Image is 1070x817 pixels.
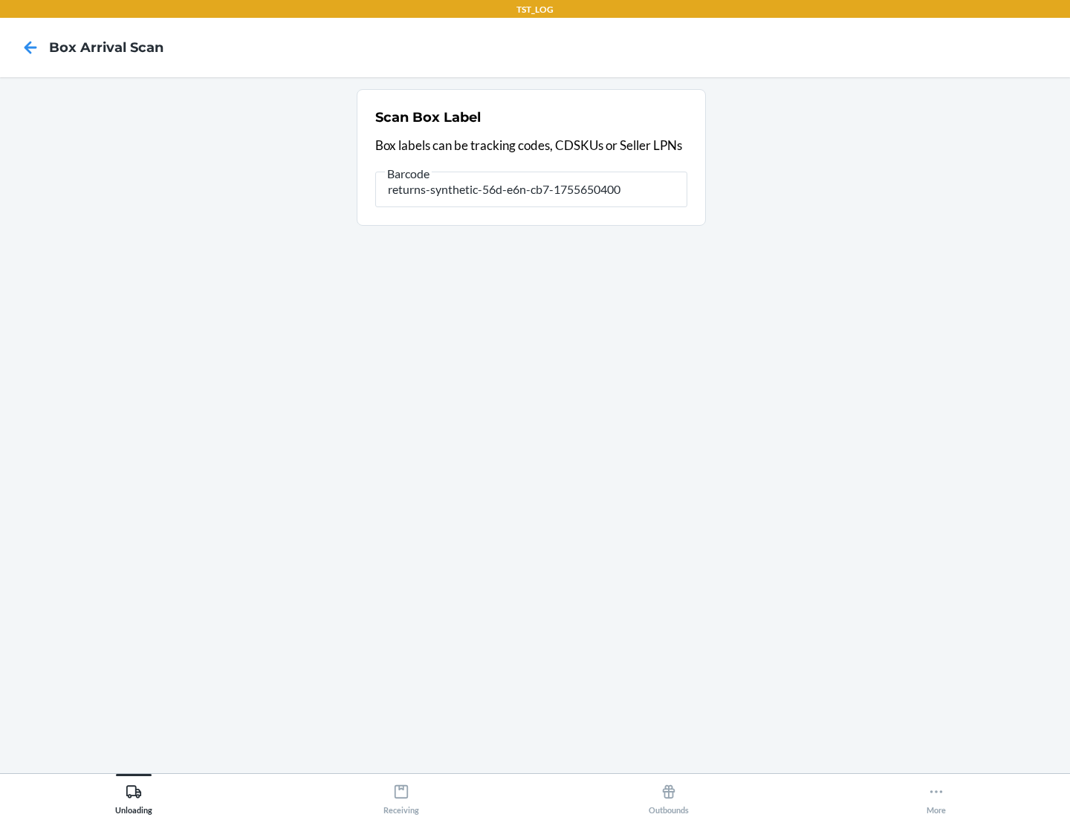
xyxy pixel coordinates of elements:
input: Barcode [375,172,687,207]
h2: Scan Box Label [375,108,481,127]
div: Outbounds [649,778,689,815]
h4: Box Arrival Scan [49,38,163,57]
p: TST_LOG [516,3,554,16]
button: More [802,774,1070,815]
button: Outbounds [535,774,802,815]
div: Receiving [383,778,419,815]
span: Barcode [385,166,432,181]
div: More [927,778,946,815]
button: Receiving [267,774,535,815]
div: Unloading [115,778,152,815]
p: Box labels can be tracking codes, CDSKUs or Seller LPNs [375,136,687,155]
